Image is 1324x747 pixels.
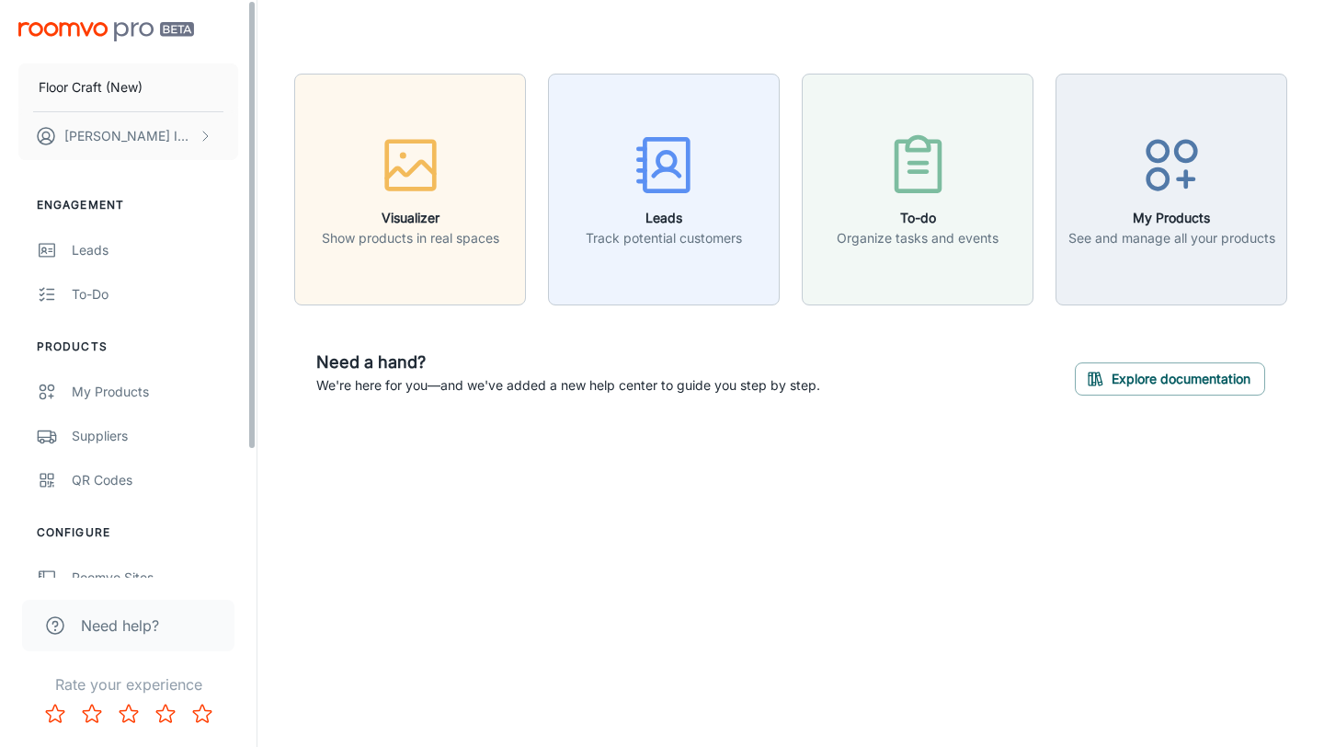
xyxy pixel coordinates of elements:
[322,208,499,228] h6: Visualizer
[586,228,742,248] p: Track potential customers
[548,74,780,305] button: LeadsTrack potential customers
[18,112,238,160] button: [PERSON_NAME] ITGeeks
[1075,362,1265,396] button: Explore documentation
[837,228,999,248] p: Organize tasks and events
[316,375,820,396] p: We're here for you—and we've added a new help center to guide you step by step.
[18,63,238,111] button: Floor Craft (New)
[1056,74,1287,305] button: My ProductsSee and manage all your products
[294,74,526,305] button: VisualizerShow products in real spaces
[586,208,742,228] h6: Leads
[64,126,194,146] p: [PERSON_NAME] ITGeeks
[802,178,1033,197] a: To-doOrganize tasks and events
[18,22,194,41] img: Roomvo PRO Beta
[72,426,238,446] div: Suppliers
[802,74,1033,305] button: To-doOrganize tasks and events
[1056,178,1287,197] a: My ProductsSee and manage all your products
[837,208,999,228] h6: To-do
[72,470,238,490] div: QR Codes
[72,382,238,402] div: My Products
[72,284,238,305] div: To-do
[322,228,499,248] p: Show products in real spaces
[1068,208,1275,228] h6: My Products
[72,240,238,260] div: Leads
[1075,368,1265,386] a: Explore documentation
[316,350,820,375] h6: Need a hand?
[548,178,780,197] a: LeadsTrack potential customers
[1068,228,1275,248] p: See and manage all your products
[39,77,143,98] p: Floor Craft (New)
